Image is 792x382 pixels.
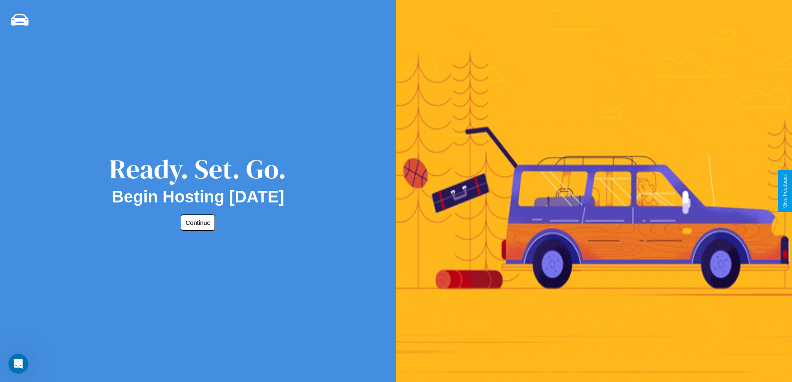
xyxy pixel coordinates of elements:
h2: Begin Hosting [DATE] [112,187,284,206]
iframe: Intercom live chat [8,354,28,374]
div: Ready. Set. Go. [109,150,286,187]
div: Give Feedback [782,174,788,208]
button: Continue [181,214,215,231]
